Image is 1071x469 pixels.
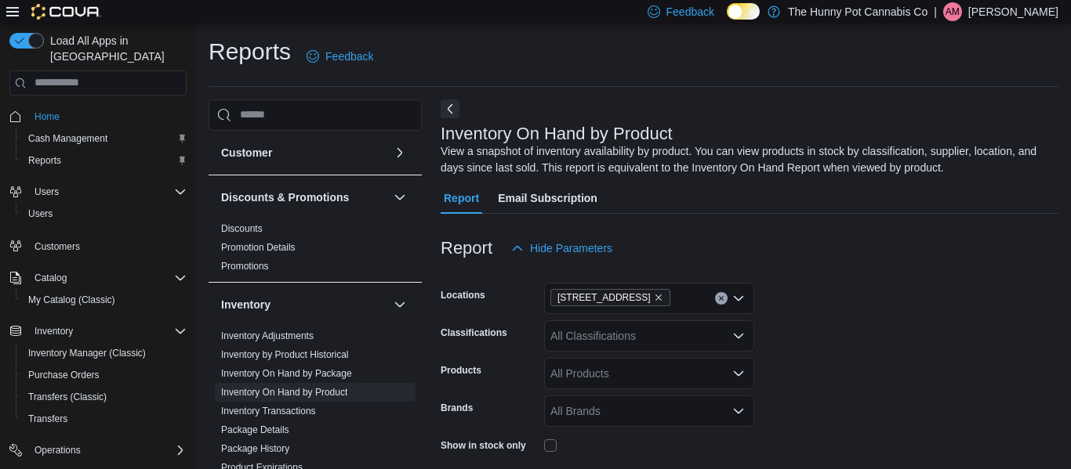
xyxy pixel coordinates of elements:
[16,342,193,364] button: Inventory Manager (Classic)
[34,272,67,284] span: Catalog
[22,129,187,148] span: Cash Management
[221,386,347,399] span: Inventory On Hand by Product
[22,366,106,384] a: Purchase Orders
[22,409,187,428] span: Transfers
[654,293,663,302] button: Remove 328 Speedvale Ave E from selection in this group
[732,330,745,342] button: Open list of options
[22,344,152,363] a: Inventory Manager (Classic)
[221,368,352,379] a: Inventory On Hand by Package
[28,347,146,359] span: Inventory Manager (Classic)
[28,269,187,287] span: Catalog
[16,203,193,225] button: Users
[221,405,316,417] span: Inventory Transactions
[16,150,193,171] button: Reports
[34,110,60,123] span: Home
[28,237,86,256] a: Customers
[221,260,269,272] span: Promotions
[732,367,745,380] button: Open list of options
[968,2,1058,21] p: [PERSON_NAME]
[22,344,187,363] span: Inventory Manager (Classic)
[221,189,387,205] button: Discounts & Promotions
[221,242,296,253] a: Promotion Details
[28,236,187,255] span: Customers
[3,320,193,342] button: Inventory
[300,41,379,72] a: Feedback
[31,4,101,20] img: Cova
[221,297,270,312] h3: Inventory
[221,442,289,455] span: Package History
[28,106,187,126] span: Home
[221,222,263,235] span: Discounts
[441,439,526,452] label: Show in stock only
[28,391,107,403] span: Transfers (Classic)
[221,261,269,272] a: Promotions
[441,124,673,143] h3: Inventory On Hand by Product
[221,145,272,161] h3: Customer
[441,402,473,414] label: Brands
[16,386,193,408] button: Transfers (Classic)
[28,269,73,287] button: Catalog
[34,444,81,456] span: Operations
[221,424,289,435] a: Package Details
[530,240,612,256] span: Hide Parameters
[28,207,53,220] span: Users
[441,99,459,118] button: Next
[390,188,409,207] button: Discounts & Promotions
[28,294,115,306] span: My Catalog (Classic)
[221,406,316,417] a: Inventory Transactions
[390,295,409,314] button: Inventory
[221,189,349,205] h3: Discounts & Promotions
[22,151,187,170] span: Reports
[22,290,187,309] span: My Catalog (Classic)
[441,143,1051,176] div: View a snapshot of inventory availability by product. You can view products in stock by classific...
[550,289,670,306] span: 328 Speedvale Ave E
[22,409,74,428] a: Transfers
[441,239,492,258] h3: Report
[221,348,349,361] span: Inventory by Product Historical
[3,439,193,461] button: Operations
[28,441,187,460] span: Operations
[3,234,193,257] button: Customers
[221,443,289,454] a: Package History
[498,182,597,214] span: Email Subscription
[209,36,291,67] h1: Reports
[22,151,67,170] a: Reports
[390,143,409,162] button: Customer
[22,129,114,148] a: Cash Management
[16,408,193,430] button: Transfers
[444,182,479,214] span: Report
[22,290,122,309] a: My Catalog (Classic)
[22,204,59,223] a: Users
[28,154,61,167] span: Reports
[221,424,289,436] span: Package Details
[34,325,73,337] span: Inventory
[3,181,193,203] button: Users
[34,186,59,198] span: Users
[221,145,387,161] button: Customer
[22,366,187,384] span: Purchase Orders
[16,364,193,386] button: Purchase Orders
[325,49,373,64] span: Feedback
[221,297,387,312] button: Inventory
[715,292,728,305] button: Clear input
[943,2,962,21] div: Ashley Moase
[22,388,187,406] span: Transfers (Classic)
[732,405,745,417] button: Open list of options
[34,240,80,253] span: Customers
[3,267,193,289] button: Catalog
[441,326,507,339] label: Classifications
[28,441,87,460] button: Operations
[221,330,314,341] a: Inventory Adjustments
[22,204,187,223] span: Users
[934,2,937,21] p: |
[441,364,481,377] label: Products
[209,219,422,282] div: Discounts & Promotions
[946,2,960,21] span: AM
[505,233,619,264] button: Hide Parameters
[221,223,263,234] a: Discounts
[666,4,714,20] span: Feedback
[441,289,485,301] label: Locations
[16,289,193,311] button: My Catalog (Classic)
[788,2,928,21] p: The Hunny Pot Cannabis Co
